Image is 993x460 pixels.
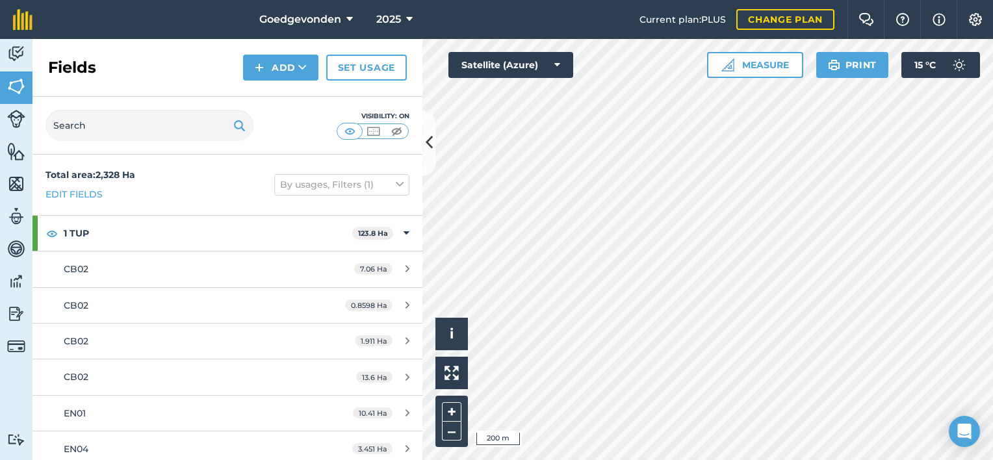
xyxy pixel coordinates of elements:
strong: Total area : 2,328 Ha [45,169,135,181]
img: svg+xml;base64,PHN2ZyB4bWxucz0iaHR0cDovL3d3dy53My5vcmcvMjAwMC9zdmciIHdpZHRoPSIxNCIgaGVpZ2h0PSIyNC... [255,60,264,75]
button: Add [243,55,318,81]
h2: Fields [48,57,96,78]
div: 1 TUP123.8 Ha [32,216,422,251]
img: svg+xml;base64,PD94bWwgdmVyc2lvbj0iMS4wIiBlbmNvZGluZz0idXRmLTgiPz4KPCEtLSBHZW5lcmF0b3I6IEFkb2JlIE... [7,207,25,226]
button: By usages, Filters (1) [274,174,409,195]
button: i [435,318,468,350]
img: Ruler icon [721,58,734,71]
a: CB021.911 Ha [32,324,422,359]
input: Search [45,110,253,141]
img: fieldmargin Logo [13,9,32,30]
a: Set usage [326,55,407,81]
img: svg+xml;base64,PD94bWwgdmVyc2lvbj0iMS4wIiBlbmNvZGluZz0idXRmLTgiPz4KPCEtLSBHZW5lcmF0b3I6IEFkb2JlIE... [946,52,972,78]
span: 13.6 Ha [356,372,393,383]
span: 10.41 Ha [353,407,393,418]
img: svg+xml;base64,PHN2ZyB4bWxucz0iaHR0cDovL3d3dy53My5vcmcvMjAwMC9zdmciIHdpZHRoPSI1MCIgaGVpZ2h0PSI0MC... [389,125,405,138]
span: CB02 [64,263,88,275]
span: CB02 [64,335,88,347]
img: svg+xml;base64,PD94bWwgdmVyc2lvbj0iMS4wIiBlbmNvZGluZz0idXRmLTgiPz4KPCEtLSBHZW5lcmF0b3I6IEFkb2JlIE... [7,110,25,128]
div: Open Intercom Messenger [949,416,980,447]
button: + [442,402,461,422]
span: EN04 [64,443,88,455]
img: svg+xml;base64,PHN2ZyB4bWxucz0iaHR0cDovL3d3dy53My5vcmcvMjAwMC9zdmciIHdpZHRoPSIxOSIgaGVpZ2h0PSIyNC... [233,118,246,133]
span: 0.8598 Ha [345,300,393,311]
a: CB020.8598 Ha [32,288,422,323]
div: Visibility: On [337,111,409,121]
img: svg+xml;base64,PD94bWwgdmVyc2lvbj0iMS4wIiBlbmNvZGluZz0idXRmLTgiPz4KPCEtLSBHZW5lcmF0b3I6IEFkb2JlIE... [7,239,25,259]
button: 15 °C [901,52,980,78]
img: svg+xml;base64,PHN2ZyB4bWxucz0iaHR0cDovL3d3dy53My5vcmcvMjAwMC9zdmciIHdpZHRoPSIxOCIgaGVpZ2h0PSIyNC... [46,225,58,241]
a: CB027.06 Ha [32,251,422,287]
img: Four arrows, one pointing top left, one top right, one bottom right and the last bottom left [445,366,459,380]
img: svg+xml;base64,PD94bWwgdmVyc2lvbj0iMS4wIiBlbmNvZGluZz0idXRmLTgiPz4KPCEtLSBHZW5lcmF0b3I6IEFkb2JlIE... [7,304,25,324]
img: svg+xml;base64,PHN2ZyB4bWxucz0iaHR0cDovL3d3dy53My5vcmcvMjAwMC9zdmciIHdpZHRoPSI1NiIgaGVpZ2h0PSI2MC... [7,142,25,161]
img: svg+xml;base64,PHN2ZyB4bWxucz0iaHR0cDovL3d3dy53My5vcmcvMjAwMC9zdmciIHdpZHRoPSI1MCIgaGVpZ2h0PSI0MC... [365,125,381,138]
img: svg+xml;base64,PHN2ZyB4bWxucz0iaHR0cDovL3d3dy53My5vcmcvMjAwMC9zdmciIHdpZHRoPSIxNyIgaGVpZ2h0PSIxNy... [933,12,946,27]
a: Change plan [736,9,834,30]
span: EN01 [64,407,86,419]
span: CB02 [64,300,88,311]
img: Two speech bubbles overlapping with the left bubble in the forefront [858,13,874,26]
span: CB02 [64,371,88,383]
strong: 1 TUP [64,216,352,251]
img: svg+xml;base64,PHN2ZyB4bWxucz0iaHR0cDovL3d3dy53My5vcmcvMjAwMC9zdmciIHdpZHRoPSI1NiIgaGVpZ2h0PSI2MC... [7,174,25,194]
img: A question mark icon [895,13,910,26]
img: A cog icon [968,13,983,26]
a: CB0213.6 Ha [32,359,422,394]
button: Satellite (Azure) [448,52,573,78]
img: svg+xml;base64,PHN2ZyB4bWxucz0iaHR0cDovL3d3dy53My5vcmcvMjAwMC9zdmciIHdpZHRoPSI1MCIgaGVpZ2h0PSI0MC... [342,125,358,138]
button: – [442,422,461,441]
img: svg+xml;base64,PD94bWwgdmVyc2lvbj0iMS4wIiBlbmNvZGluZz0idXRmLTgiPz4KPCEtLSBHZW5lcmF0b3I6IEFkb2JlIE... [7,44,25,64]
span: 3.451 Ha [352,443,393,454]
span: 1.911 Ha [355,335,393,346]
span: i [450,326,454,342]
img: svg+xml;base64,PD94bWwgdmVyc2lvbj0iMS4wIiBlbmNvZGluZz0idXRmLTgiPz4KPCEtLSBHZW5lcmF0b3I6IEFkb2JlIE... [7,337,25,355]
span: 7.06 Ha [354,263,393,274]
img: svg+xml;base64,PHN2ZyB4bWxucz0iaHR0cDovL3d3dy53My5vcmcvMjAwMC9zdmciIHdpZHRoPSI1NiIgaGVpZ2h0PSI2MC... [7,77,25,96]
strong: 123.8 Ha [358,229,388,238]
a: EN0110.41 Ha [32,396,422,431]
span: Current plan : PLUS [639,12,726,27]
span: 2025 [376,12,401,27]
a: Edit fields [45,187,103,201]
img: svg+xml;base64,PD94bWwgdmVyc2lvbj0iMS4wIiBlbmNvZGluZz0idXRmLTgiPz4KPCEtLSBHZW5lcmF0b3I6IEFkb2JlIE... [7,272,25,291]
span: 15 ° C [914,52,936,78]
button: Print [816,52,889,78]
img: svg+xml;base64,PHN2ZyB4bWxucz0iaHR0cDovL3d3dy53My5vcmcvMjAwMC9zdmciIHdpZHRoPSIxOSIgaGVpZ2h0PSIyNC... [828,57,840,73]
span: Goedgevonden [259,12,341,27]
img: svg+xml;base64,PD94bWwgdmVyc2lvbj0iMS4wIiBlbmNvZGluZz0idXRmLTgiPz4KPCEtLSBHZW5lcmF0b3I6IEFkb2JlIE... [7,433,25,446]
button: Measure [707,52,803,78]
